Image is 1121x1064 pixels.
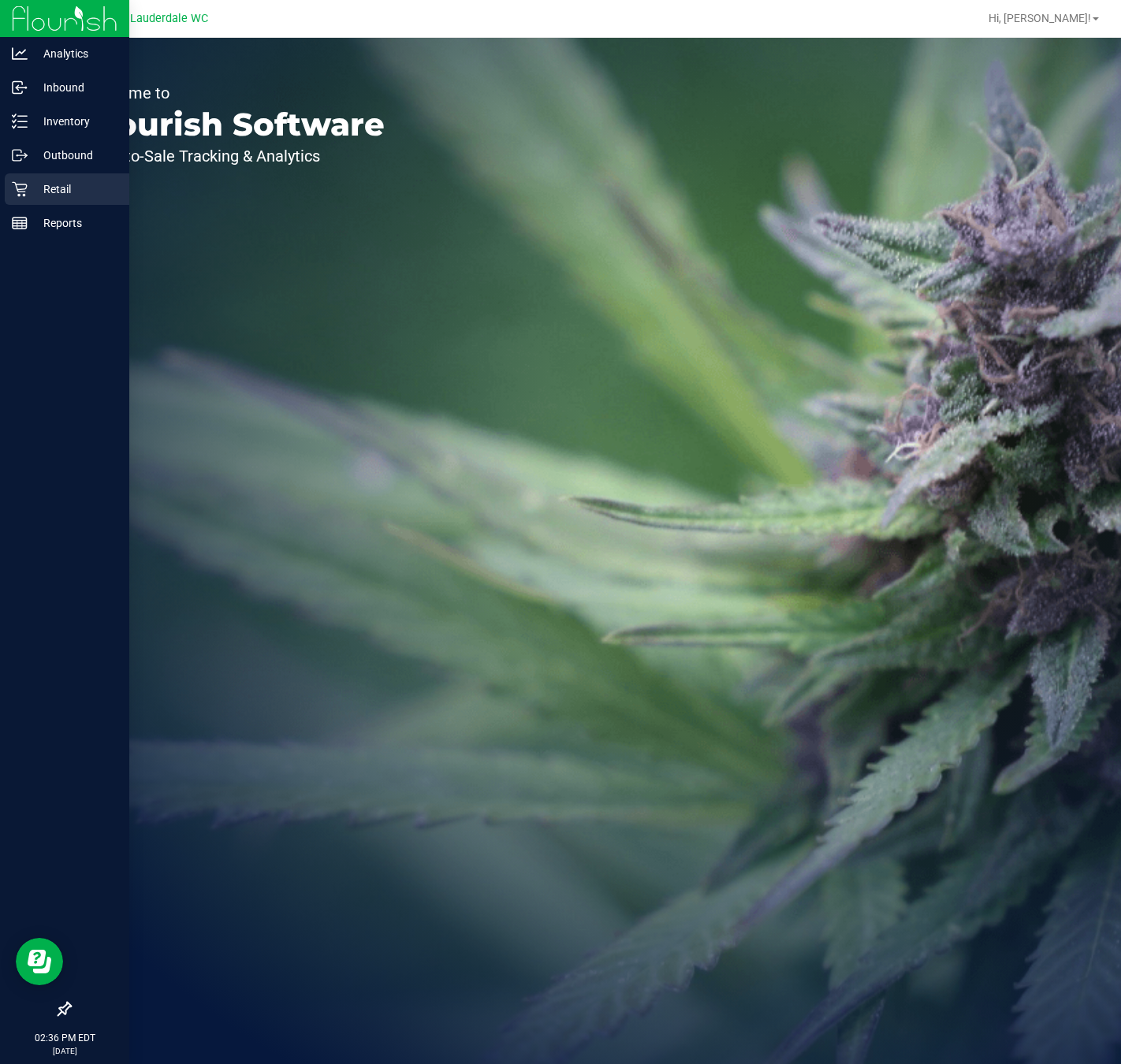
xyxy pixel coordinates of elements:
inline-svg: Inbound [12,80,28,95]
inline-svg: Analytics [12,46,28,61]
inline-svg: Inventory [12,113,28,129]
span: Ft. Lauderdale WC [114,12,208,25]
iframe: Resource center [16,938,63,985]
p: Analytics [28,44,122,63]
p: Seed-to-Sale Tracking & Analytics [85,148,385,164]
span: Hi, [PERSON_NAME]! [989,12,1091,24]
p: [DATE] [7,1045,122,1057]
p: Reports [28,214,122,233]
p: Outbound [28,146,122,165]
p: Welcome to [85,85,385,101]
inline-svg: Outbound [12,147,28,163]
inline-svg: Reports [12,215,28,231]
p: Inbound [28,78,122,97]
inline-svg: Retail [12,181,28,197]
p: Retail [28,180,122,199]
p: 02:36 PM EDT [7,1031,122,1045]
p: Flourish Software [85,109,385,140]
p: Inventory [28,112,122,131]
